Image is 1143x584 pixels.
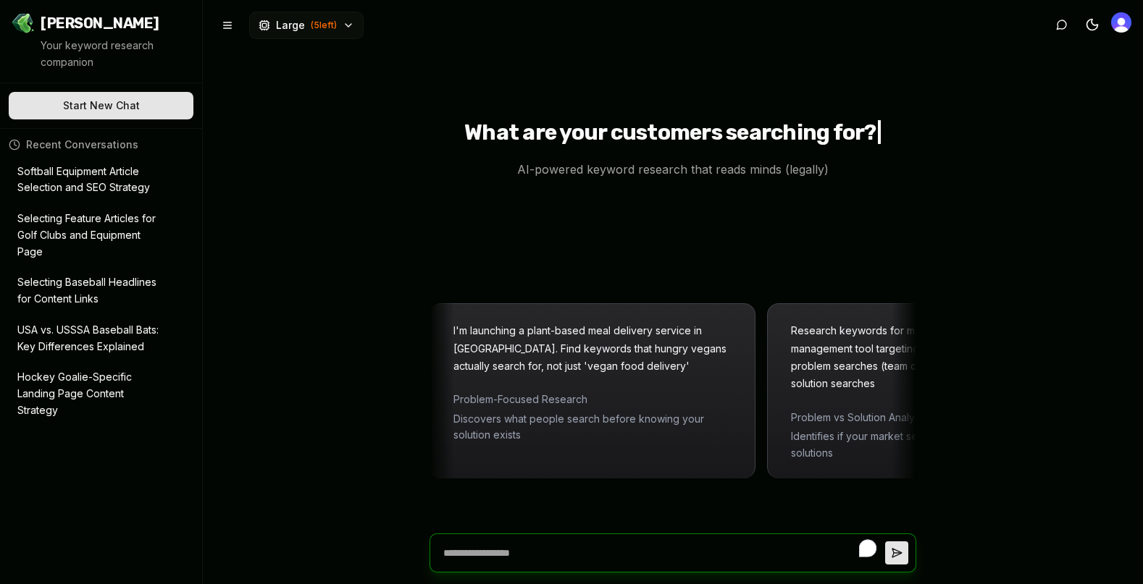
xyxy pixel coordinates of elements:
[1111,12,1131,33] img: Lauren Sauser
[17,164,164,197] p: Softball Equipment Article Selection and SEO Strategy
[276,18,305,33] span: Large
[797,428,1076,461] span: Identifies if your market searches for problems or solutions
[17,274,164,308] p: Selecting Baseball Headlines for Content Links
[63,98,140,113] span: Start New Chat
[437,534,885,572] textarea: To enrich screen reader interactions, please activate Accessibility in Grammarly extension settings
[460,324,733,372] span: I'm launching a plant-based meal delivery service in [GEOGRAPHIC_DATA]. Find keywords that hungry...
[17,369,164,418] p: Hockey Goalie-Specific Landing Page Content Strategy
[460,392,738,407] span: Problem-Focused Research
[460,411,738,444] span: Discovers what people search before knowing your solution exists
[12,12,35,35] img: Jello SEO Logo
[249,12,364,39] button: Large(5left)
[9,205,193,266] button: Selecting Feature Articles for Golf Clubs and Equipment Page
[9,268,193,313] button: Selecting Baseball Headlines for Content Links
[797,324,1068,389] span: Research keywords for my new SAAS project management tool targeting remote teams. Show me both pr...
[41,38,190,71] p: Your keyword research companion
[17,322,164,355] p: USA vs. USSSA Baseball Bats: Key Differences Explained
[9,92,193,119] button: Start New Chat
[464,119,882,148] h1: What are your customers searching for?
[311,20,337,31] span: ( 5 left)
[9,158,193,203] button: Softball Equipment Article Selection and SEO Strategy
[41,13,159,33] span: [PERSON_NAME]
[1111,12,1131,33] button: Open user button
[9,363,193,424] button: Hockey Goalie-Specific Landing Page Content Strategy
[9,316,193,361] button: USA vs. USSSA Baseball Bats: Key Differences Explained
[17,211,164,260] p: Selecting Feature Articles for Golf Clubs and Equipment Page
[797,410,1076,426] span: Problem vs Solution Analysis
[506,160,840,179] p: AI-powered keyword research that reads minds (legally)
[26,137,138,152] span: Recent Conversations
[876,119,882,145] span: |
